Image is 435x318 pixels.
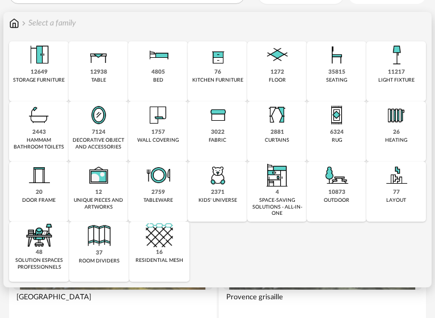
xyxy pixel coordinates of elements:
[328,69,345,76] div: 35815
[323,41,350,69] img: Assise.png
[12,137,65,150] div: hammam bathroom toilets
[151,189,165,196] div: 2759
[72,137,125,150] div: decorative object and accessories
[85,41,112,69] img: Table.png
[386,197,406,203] div: layout
[276,189,279,196] div: 4
[264,41,291,69] img: Sol.png
[209,137,226,143] div: fabric
[326,77,347,83] div: seating
[22,197,56,203] div: door frame
[19,18,28,29] img: svg+xml;base64,PHN2ZyB3aWR0aD0iMTYiIGhlaWdodD0iMTYiIHZpZXdCb3g9IjAgMCAxNiAxNiIgZmlsbD0ibm9uZSIgeG...
[323,101,350,129] img: Tapis.png
[151,69,165,76] div: 4805
[72,197,125,210] div: unique pieces and artworks
[156,249,163,256] div: 16
[79,258,120,264] div: room dividers
[211,189,225,196] div: 2371
[192,77,243,83] div: kitchen furniture
[86,222,113,249] img: Cloison.png
[383,41,410,69] img: Luminaire.png
[393,189,400,196] div: 77
[204,41,231,69] img: Rangement.png
[271,129,284,136] div: 2881
[324,197,349,203] div: outdoor
[26,41,53,69] img: Meuble%20de%20rangement.png
[332,137,342,143] div: rug
[330,129,344,136] div: 6324
[14,290,212,312] div: [GEOGRAPHIC_DATA]
[145,41,172,69] img: Literie.png
[136,257,183,264] div: residential mesh
[264,162,291,189] img: ToutEnUn.png
[92,129,105,136] div: 7124
[204,101,231,129] img: Textile.png
[85,162,112,189] img: UniqueOeuvre.png
[143,197,173,203] div: tableware
[145,101,172,129] img: Papier%20peint.png
[214,69,221,76] div: 76
[328,189,345,196] div: 10873
[385,137,407,143] div: heating
[145,162,172,189] img: ArtTable.png
[12,257,66,270] div: solution espaces professionnels
[269,77,286,83] div: floor
[9,18,19,29] img: svg+xml;base64,PHN2ZyB3aWR0aD0iMTYiIGhlaWdodD0iMTciIHZpZXdCb3g9IjAgMCAxNiAxNyIgZmlsbD0ibm9uZSIgeG...
[19,18,76,29] div: Select a family
[199,197,237,203] div: kids' universe
[271,69,284,76] div: 1272
[95,189,102,196] div: 12
[393,129,400,136] div: 26
[251,197,303,217] div: space-saving solutions - all-in-one
[388,69,405,76] div: 11217
[211,129,225,136] div: 3022
[26,162,53,189] img: Huiserie.png
[223,290,422,312] div: Provence grisaille
[383,162,410,189] img: Agencement.png
[153,77,163,83] div: bed
[146,222,173,249] img: filet.png
[137,137,179,143] div: wall covering
[383,101,410,129] img: Radiateur.png
[36,189,43,196] div: 20
[91,77,106,83] div: table
[13,77,65,83] div: storage furniture
[36,249,43,256] div: 48
[85,101,112,129] img: Miroir.png
[31,69,48,76] div: 12649
[323,162,350,189] img: Outdoor.png
[378,77,415,83] div: light fixture
[265,137,289,143] div: curtains
[26,101,53,129] img: Salle%20de%20bain.png
[26,222,53,249] img: espace-de-travail.png
[90,69,107,76] div: 12938
[32,129,46,136] div: 2443
[204,162,231,189] img: UniversEnfant.png
[264,101,291,129] img: Rideaux.png
[151,129,165,136] div: 1757
[96,249,103,257] div: 37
